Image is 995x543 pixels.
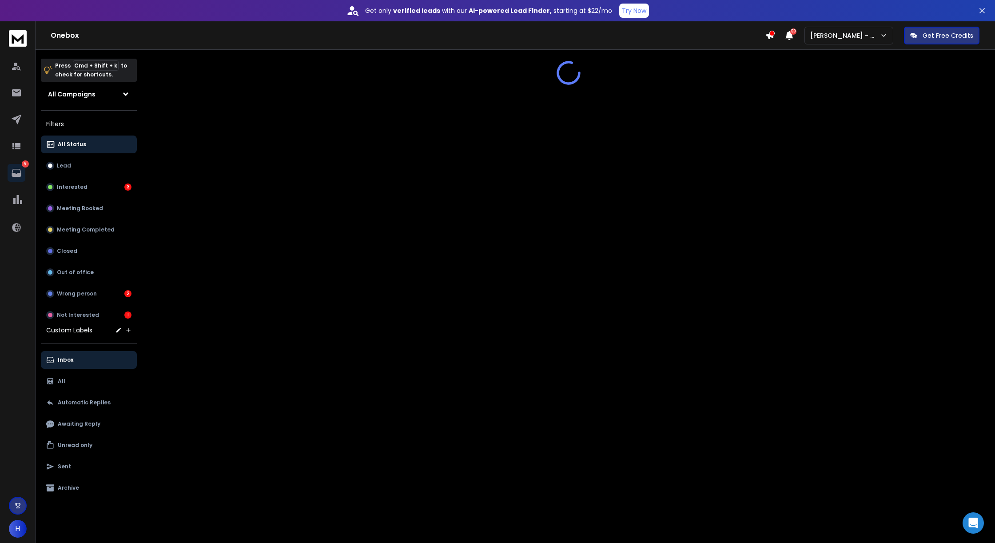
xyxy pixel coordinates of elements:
div: 3 [124,184,131,191]
button: H [9,520,27,538]
button: Automatic Replies [41,394,137,411]
button: Archive [41,479,137,497]
button: Meeting Completed [41,221,137,239]
img: logo [9,30,27,47]
span: Cmd + Shift + k [73,60,119,71]
div: Open Intercom Messenger [963,512,984,534]
p: Inbox [58,356,73,363]
button: All Status [41,136,137,153]
h3: Filters [41,118,137,130]
strong: verified leads [393,6,440,15]
button: Lead [41,157,137,175]
p: Meeting Booked [57,205,103,212]
button: Awaiting Reply [41,415,137,433]
p: Lead [57,162,71,169]
p: 6 [22,160,29,168]
p: Automatic Replies [58,399,111,406]
p: Interested [57,184,88,191]
button: Interested3 [41,178,137,196]
button: Meeting Booked [41,200,137,217]
p: Archive [58,484,79,491]
h1: All Campaigns [48,90,96,99]
button: Sent [41,458,137,475]
button: Get Free Credits [904,27,979,44]
button: Out of office [41,264,137,281]
p: Press to check for shortcuts. [55,61,127,79]
button: All Campaigns [41,85,137,103]
button: All [41,372,137,390]
p: Closed [57,248,77,255]
span: 50 [790,28,796,35]
p: Get Free Credits [923,31,973,40]
button: Try Now [619,4,649,18]
p: Get only with our starting at $22/mo [365,6,612,15]
h3: Custom Labels [46,326,92,335]
button: Closed [41,242,137,260]
p: Unread only [58,442,92,449]
a: 6 [8,164,25,182]
p: Wrong person [57,290,97,297]
h1: Onebox [51,30,765,41]
p: [PERSON_NAME] - MAIN [810,31,880,40]
div: 1 [124,311,131,319]
button: Not Interested1 [41,306,137,324]
p: All [58,378,65,385]
p: All Status [58,141,86,148]
p: Try Now [622,6,646,15]
p: Out of office [57,269,94,276]
p: Sent [58,463,71,470]
p: Awaiting Reply [58,420,100,427]
p: Meeting Completed [57,226,115,233]
p: Not Interested [57,311,99,319]
div: 2 [124,290,131,297]
button: Inbox [41,351,137,369]
button: Unread only [41,436,137,454]
strong: AI-powered Lead Finder, [469,6,552,15]
button: Wrong person2 [41,285,137,303]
